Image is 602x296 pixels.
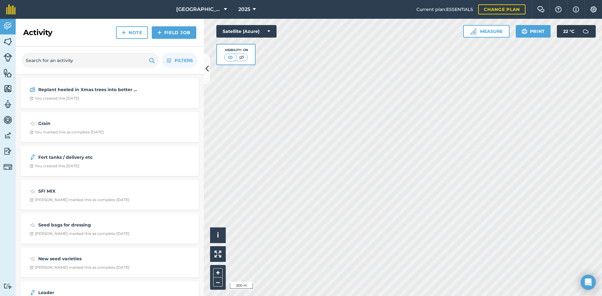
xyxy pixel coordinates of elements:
[38,86,138,93] strong: Replant heeled in Xmas trees into better condition
[416,6,473,13] span: Current plan : ESSENTIALS
[470,28,476,34] img: Ruler icon
[213,268,223,278] button: +
[22,53,159,68] input: Search for an activity
[23,28,52,38] h2: Activity
[157,29,162,36] img: svg+xml;base64,PHN2ZyB4bWxucz0iaHR0cDovL3d3dy53My5vcmcvMjAwMC9zdmciIHdpZHRoPSIxNCIgaGVpZ2h0PSIyNC...
[29,187,35,195] img: svg+xml;base64,PD94bWwgdmVyc2lvbj0iMS4wIiBlbmNvZGluZz0idXRmLTgiPz4KPCEtLSBHZW5lcmF0b3I6IEFkb2JlIE...
[29,197,129,202] div: [PERSON_NAME] marked this as complete [DATE]
[162,53,198,68] button: Filters
[573,6,579,13] img: svg+xml;base64,PHN2ZyB4bWxucz0iaHR0cDovL3d3dy53My5vcmcvMjAwMC9zdmciIHdpZHRoPSIxNyIgaGVpZ2h0PSIxNy...
[116,26,148,39] a: Note
[38,120,138,127] strong: Grain
[175,57,193,64] span: Filters
[176,6,221,13] span: [GEOGRAPHIC_DATA]
[29,130,34,134] img: Clock with arrow pointing clockwise
[29,221,35,229] img: svg+xml;base64,PD94bWwgdmVyc2lvbj0iMS4wIiBlbmNvZGluZz0idXRmLTgiPz4KPCEtLSBHZW5lcmF0b3I6IEFkb2JlIE...
[3,37,12,46] img: svg+xml;base64,PHN2ZyB4bWxucz0iaHR0cDovL3d3dy53My5vcmcvMjAwMC9zdmciIHdpZHRoPSI1NiIgaGVpZ2h0PSI2MC...
[537,6,545,13] img: Two speech bubbles overlapping with the left bubble in the forefront
[590,6,597,13] img: A cog icon
[226,54,234,60] img: svg+xml;base64,PHN2ZyB4bWxucz0iaHR0cDovL3d3dy53My5vcmcvMjAwMC9zdmciIHdpZHRoPSI1MCIgaGVpZ2h0PSI0MC...
[3,115,12,125] img: svg+xml;base64,PD94bWwgdmVyc2lvbj0iMS4wIiBlbmNvZGluZz0idXRmLTgiPz4KPCEtLSBHZW5lcmF0b3I6IEFkb2JlIE...
[24,251,195,274] a: New seed varietiesClock with arrow pointing clockwise[PERSON_NAME] marked this as complete [DATE]
[557,25,596,38] button: 22 °C
[581,275,596,290] div: Open Intercom Messenger
[579,25,592,38] img: svg+xml;base64,PD94bWwgdmVyc2lvbj0iMS4wIiBlbmNvZGluZz0idXRmLTgiPz4KPCEtLSBHZW5lcmF0b3I6IEFkb2JlIE...
[216,25,277,38] button: Satellite (Azure)
[29,198,34,202] img: Clock with arrow pointing clockwise
[29,153,36,161] img: svg+xml;base64,PD94bWwgdmVyc2lvbj0iMS4wIiBlbmNvZGluZz0idXRmLTgiPz4KPCEtLSBHZW5lcmF0b3I6IEFkb2JlIE...
[563,25,574,38] span: 22 ° C
[217,231,219,239] span: i
[238,6,250,13] span: 2025
[24,150,195,172] a: Fert tanks / delivery etcClock with arrow pointing clockwiseYou created this [DATE]
[29,96,34,101] img: Clock with arrow pointing clockwise
[3,100,12,109] img: svg+xml;base64,PD94bWwgdmVyc2lvbj0iMS4wIiBlbmNvZGluZz0idXRmLTgiPz4KPCEtLSBHZW5lcmF0b3I6IEFkb2JlIE...
[521,28,527,35] img: svg+xml;base64,PHN2ZyB4bWxucz0iaHR0cDovL3d3dy53My5vcmcvMjAwMC9zdmciIHdpZHRoPSIxOSIgaGVpZ2h0PSIyNC...
[3,68,12,78] img: svg+xml;base64,PHN2ZyB4bWxucz0iaHR0cDovL3d3dy53My5vcmcvMjAwMC9zdmciIHdpZHRoPSI1NiIgaGVpZ2h0PSI2MC...
[24,116,195,138] a: GrainClock with arrow pointing clockwiseYou marked this as complete [DATE]
[516,25,551,38] button: Print
[238,54,246,60] img: svg+xml;base64,PHN2ZyB4bWxucz0iaHR0cDovL3d3dy53My5vcmcvMjAwMC9zdmciIHdpZHRoPSI1MCIgaGVpZ2h0PSI0MC...
[463,25,510,38] button: Measure
[29,232,34,236] img: Clock with arrow pointing clockwise
[213,278,223,287] button: –
[152,26,196,39] a: Field Job
[3,53,12,62] img: svg+xml;base64,PD94bWwgdmVyc2lvbj0iMS4wIiBlbmNvZGluZz0idXRmLTgiPz4KPCEtLSBHZW5lcmF0b3I6IEFkb2JlIE...
[29,266,34,270] img: Clock with arrow pointing clockwise
[214,251,221,257] img: Four arrows, one pointing top left, one top right, one bottom right and the last bottom left
[29,164,79,169] div: You created this [DATE]
[29,96,79,101] div: You created this [DATE]
[3,163,12,171] img: svg+xml;base64,PD94bWwgdmVyc2lvbj0iMS4wIiBlbmNvZGluZz0idXRmLTgiPz4KPCEtLSBHZW5lcmF0b3I6IEFkb2JlIE...
[3,84,12,93] img: svg+xml;base64,PHN2ZyB4bWxucz0iaHR0cDovL3d3dy53My5vcmcvMjAwMC9zdmciIHdpZHRoPSI1NiIgaGVpZ2h0PSI2MC...
[38,188,138,195] strong: SFI MIX
[38,221,138,228] strong: Seed bags for dressing
[210,227,226,243] button: i
[29,86,35,93] img: svg+xml;base64,PD94bWwgdmVyc2lvbj0iMS4wIiBlbmNvZGluZz0idXRmLTgiPz4KPCEtLSBHZW5lcmF0b3I6IEFkb2JlIE...
[478,4,525,14] a: Change plan
[3,147,12,156] img: svg+xml;base64,PD94bWwgdmVyc2lvbj0iMS4wIiBlbmNvZGluZz0idXRmLTgiPz4KPCEtLSBHZW5lcmF0b3I6IEFkb2JlIE...
[38,289,138,296] strong: Loader
[29,130,104,135] div: You marked this as complete [DATE]
[29,164,34,168] img: Clock with arrow pointing clockwise
[29,231,129,236] div: [PERSON_NAME] marked this as complete [DATE]
[24,82,195,105] a: Replant heeled in Xmas trees into better conditionClock with arrow pointing clockwiseYou created ...
[122,29,126,36] img: svg+xml;base64,PHN2ZyB4bWxucz0iaHR0cDovL3d3dy53My5vcmcvMjAwMC9zdmciIHdpZHRoPSIxNCIgaGVpZ2h0PSIyNC...
[3,283,12,289] img: svg+xml;base64,PD94bWwgdmVyc2lvbj0iMS4wIiBlbmNvZGluZz0idXRmLTgiPz4KPCEtLSBHZW5lcmF0b3I6IEFkb2JlIE...
[38,154,138,161] strong: Fert tanks / delivery etc
[29,255,35,262] img: svg+xml;base64,PD94bWwgdmVyc2lvbj0iMS4wIiBlbmNvZGluZz0idXRmLTgiPz4KPCEtLSBHZW5lcmF0b3I6IEFkb2JlIE...
[24,217,195,240] a: Seed bags for dressingClock with arrow pointing clockwise[PERSON_NAME] marked this as complete [D...
[29,120,35,127] img: svg+xml;base64,PD94bWwgdmVyc2lvbj0iMS4wIiBlbmNvZGluZz0idXRmLTgiPz4KPCEtLSBHZW5lcmF0b3I6IEFkb2JlIE...
[149,57,155,64] img: svg+xml;base64,PHN2ZyB4bWxucz0iaHR0cDovL3d3dy53My5vcmcvMjAwMC9zdmciIHdpZHRoPSIxOSIgaGVpZ2h0PSIyNC...
[6,4,16,14] img: fieldmargin Logo
[3,21,12,31] img: svg+xml;base64,PD94bWwgdmVyc2lvbj0iMS4wIiBlbmNvZGluZz0idXRmLTgiPz4KPCEtLSBHZW5lcmF0b3I6IEFkb2JlIE...
[24,184,195,206] a: SFI MIXClock with arrow pointing clockwise[PERSON_NAME] marked this as complete [DATE]
[38,255,138,262] strong: New seed varieties
[3,131,12,140] img: svg+xml;base64,PD94bWwgdmVyc2lvbj0iMS4wIiBlbmNvZGluZz0idXRmLTgiPz4KPCEtLSBHZW5lcmF0b3I6IEFkb2JlIE...
[224,48,248,53] div: Visibility: On
[29,265,129,270] div: [PERSON_NAME] marked this as complete [DATE]
[555,6,562,13] img: A question mark icon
